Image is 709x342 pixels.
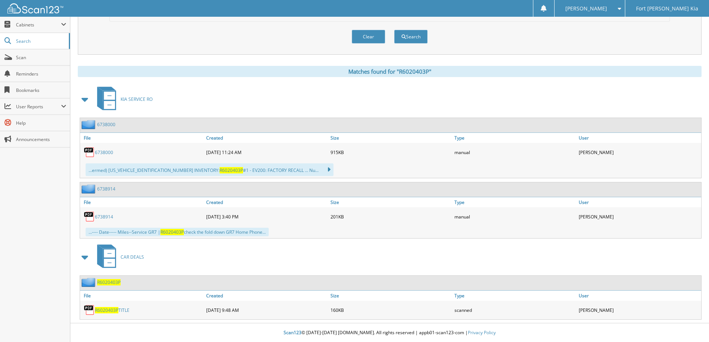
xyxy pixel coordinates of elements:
[84,304,95,316] img: PDF.png
[577,145,701,160] div: [PERSON_NAME]
[329,291,453,301] a: Size
[577,291,701,301] a: User
[204,145,329,160] div: [DATE] 11:24 AM
[16,103,61,110] span: User Reports
[204,291,329,301] a: Created
[95,214,113,220] a: 6738914
[394,30,428,44] button: Search
[80,197,204,207] a: File
[453,303,577,317] div: scanned
[121,254,144,260] span: CAR DEALS
[204,209,329,224] div: [DATE] 3:40 PM
[16,71,66,77] span: Reminders
[565,6,607,11] span: [PERSON_NAME]
[93,84,153,114] a: KIA SERVICE RO
[577,303,701,317] div: [PERSON_NAME]
[86,228,269,236] div: ...---- Date----- Miles--Service GR7 | check the fold down GR7 Home Phone...
[453,197,577,207] a: Type
[97,121,115,128] a: 6738000
[82,120,97,129] img: folder2.png
[577,209,701,224] div: [PERSON_NAME]
[16,54,66,61] span: Scan
[80,291,204,301] a: File
[16,22,61,28] span: Cabinets
[577,133,701,143] a: User
[352,30,385,44] button: Clear
[97,186,115,192] a: 6738914
[204,303,329,317] div: [DATE] 9:48 AM
[84,211,95,222] img: PDF.png
[121,96,153,102] span: KIA SERVICE RO
[329,303,453,317] div: 160KB
[82,184,97,194] img: folder2.png
[16,120,66,126] span: Help
[84,147,95,158] img: PDF.png
[453,133,577,143] a: Type
[95,149,113,156] a: 6738000
[93,242,144,272] a: CAR DEALS
[16,136,66,143] span: Announcements
[16,38,65,44] span: Search
[329,197,453,207] a: Size
[70,324,709,342] div: © [DATE]-[DATE] [DOMAIN_NAME]. All rights reserved | appb01-scan123-com |
[160,229,184,235] span: R6020403P
[284,329,301,336] span: Scan123
[95,307,130,313] a: R6020403PTITLE
[82,278,97,287] img: folder2.png
[7,3,63,13] img: scan123-logo-white.svg
[86,163,333,176] div: ...ermed) [US_VEHICLE_IDENTIFICATION_NUMBER] INVENTORY: #1 - EV200: FACTORY RECALL ... Nu...
[204,133,329,143] a: Created
[636,6,698,11] span: Fort [PERSON_NAME] Kia
[453,145,577,160] div: manual
[468,329,496,336] a: Privacy Policy
[453,209,577,224] div: manual
[78,66,702,77] div: Matches found for "R6020403P"
[97,279,121,285] a: R6020403P
[80,133,204,143] a: File
[220,167,243,173] span: R6020403P
[329,133,453,143] a: Size
[453,291,577,301] a: Type
[329,209,453,224] div: 201KB
[204,197,329,207] a: Created
[16,87,66,93] span: Bookmarks
[329,145,453,160] div: 915KB
[577,197,701,207] a: User
[95,307,118,313] span: R6020403P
